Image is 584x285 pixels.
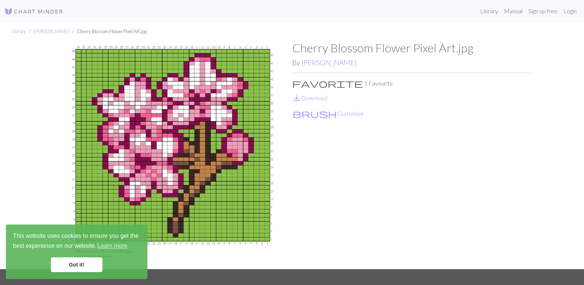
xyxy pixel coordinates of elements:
span: save_alt [292,93,301,103]
button: CustomiseCustomise [292,109,364,118]
a: Library [477,4,501,18]
a: [PERSON_NAME] [34,28,69,34]
a: Sign up free [525,4,560,18]
a: dismiss cookie message [51,257,102,272]
a: [PERSON_NAME] [301,58,357,67]
a: Manual [501,4,525,18]
img: Logo [4,7,63,16]
a: DownloadDownload [292,94,327,101]
h2: By [292,58,531,67]
span: favorite [292,78,363,88]
img: Cherry Blossom Flower Pixel Art.jpg [53,41,292,269]
li: Cherry Blossom Flower Pixel Art.jpg [69,28,147,35]
h1: Cherry Blossom Flower Pixel Art.jpg [292,41,531,55]
span: brush [293,108,337,119]
i: Download [292,94,301,102]
a: Login [560,4,580,18]
span: This website uses cookies to ensure you get the best experience on our website. [13,232,140,251]
i: Favourite [292,79,363,88]
a: learn more about cookies [96,240,129,251]
i: Customise [293,109,337,118]
p: 1 Favourite [292,79,531,88]
a: Library [12,28,26,34]
div: cookieconsent [6,225,147,279]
